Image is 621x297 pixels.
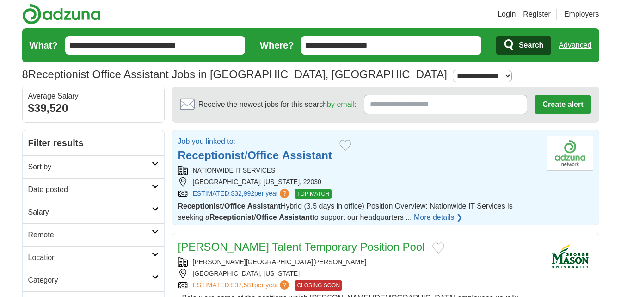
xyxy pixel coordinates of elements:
[247,202,281,210] strong: Assistant
[178,202,222,210] strong: Receptionist
[23,269,164,291] a: Category
[178,136,332,147] p: Job you linked to:
[193,280,291,291] a: ESTIMATED:$37,581per year?
[209,213,254,221] strong: Receptionist
[178,177,540,187] div: [GEOGRAPHIC_DATA], [US_STATE], 22030
[564,9,599,20] a: Employers
[178,269,540,278] div: [GEOGRAPHIC_DATA], [US_STATE]
[23,155,164,178] a: Sort by
[23,223,164,246] a: Remote
[295,280,342,291] span: CLOSING SOON
[22,68,447,80] h1: Receptionist Office Assistant Jobs in [GEOGRAPHIC_DATA], [GEOGRAPHIC_DATA]
[22,4,101,25] img: Adzuna logo
[559,36,591,55] a: Advanced
[178,241,425,253] a: [PERSON_NAME] Talent Temporary Position Pool
[432,242,444,254] button: Add to favorite jobs
[28,184,152,195] h2: Date posted
[23,201,164,223] a: Salary
[22,66,28,83] span: 8
[260,38,294,52] label: Where?
[231,190,254,197] span: $32,992
[28,275,152,286] h2: Category
[547,239,593,273] img: George Mason University logo
[178,202,513,221] span: / Hybrid (3.5 days in office) Position Overview: Nationwide IT Services is seeking a / to support...
[547,136,593,171] img: Company logo
[498,9,516,20] a: Login
[280,280,289,290] span: ?
[231,281,254,289] span: $37,581
[28,252,152,263] h2: Location
[193,258,367,266] a: [PERSON_NAME][GEOGRAPHIC_DATA][PERSON_NAME]
[256,213,277,221] strong: Office
[339,140,351,151] button: Add to favorite jobs
[28,93,159,100] div: Average Salary
[28,207,152,218] h2: Salary
[519,36,543,55] span: Search
[28,100,159,117] div: $39,520
[23,130,164,155] h2: Filter results
[295,189,331,199] span: TOP MATCH
[279,213,312,221] strong: Assistant
[535,95,591,114] button: Create alert
[280,189,289,198] span: ?
[247,149,279,161] strong: Office
[30,38,58,52] label: What?
[28,161,152,173] h2: Sort by
[178,149,332,161] a: Receptionist/Office Assistant
[178,149,245,161] strong: Receptionist
[327,100,355,108] a: by email
[496,36,551,55] button: Search
[193,189,291,199] a: ESTIMATED:$32,992per year?
[198,99,357,110] span: Receive the newest jobs for this search :
[282,149,332,161] strong: Assistant
[178,166,540,175] div: NATIONWIDE IT SERVICES
[28,229,152,241] h2: Remote
[23,178,164,201] a: Date posted
[523,9,551,20] a: Register
[23,246,164,269] a: Location
[414,212,462,223] a: More details ❯
[224,202,245,210] strong: Office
